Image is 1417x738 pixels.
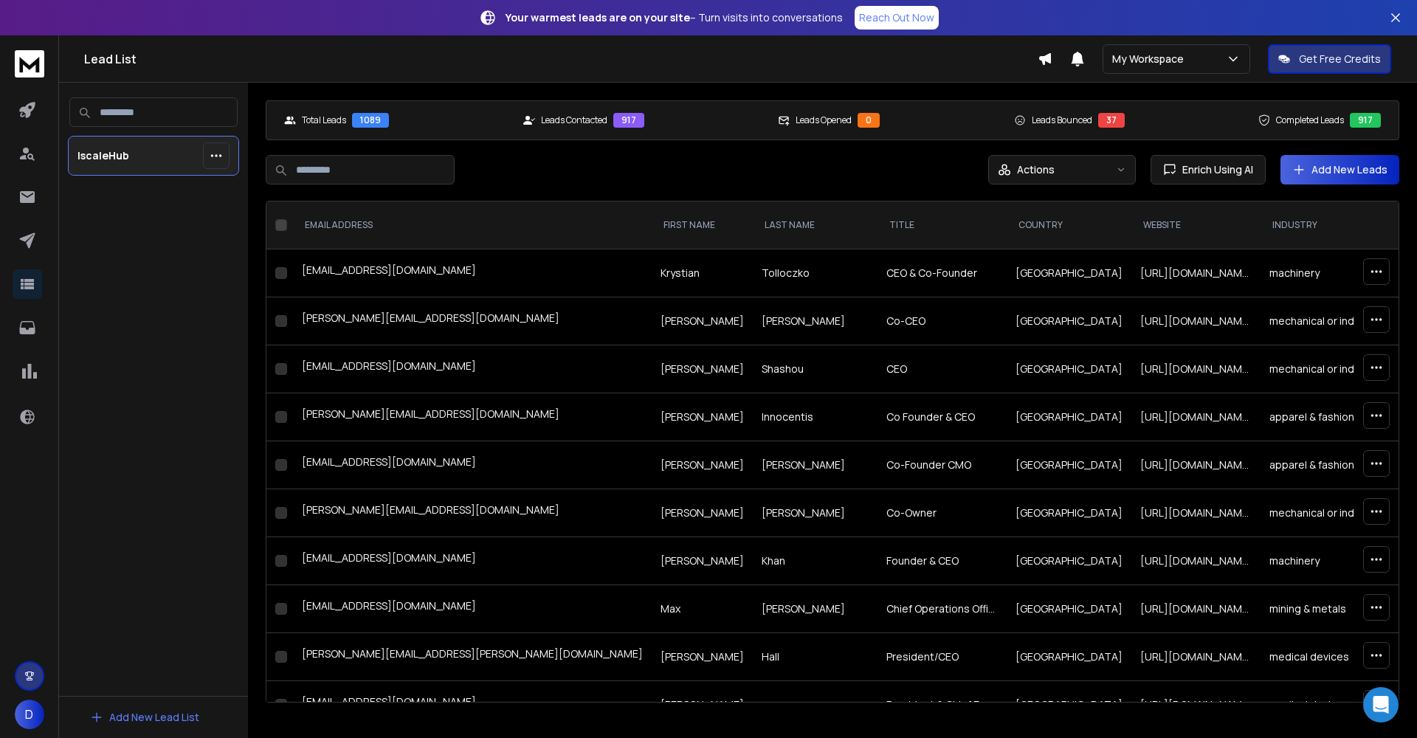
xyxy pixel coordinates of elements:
td: CEO [878,345,1007,393]
div: [PERSON_NAME][EMAIL_ADDRESS][PERSON_NAME][DOMAIN_NAME] [302,646,643,667]
div: [PERSON_NAME][EMAIL_ADDRESS][DOMAIN_NAME] [302,311,643,331]
div: [EMAIL_ADDRESS][DOMAIN_NAME] [302,359,643,379]
td: Max [652,585,753,633]
td: President & Chief Executive Officer & Founder [878,681,1007,729]
p: Get Free Credits [1299,52,1381,66]
p: Leads Opened [796,114,852,126]
td: [GEOGRAPHIC_DATA] [1007,681,1131,729]
button: Get Free Credits [1268,44,1391,74]
strong: Your warmest leads are on your site [506,10,690,24]
div: 917 [613,113,644,128]
td: mining & metals [1261,585,1390,633]
p: Total Leads [302,114,346,126]
p: Leads Bounced [1032,114,1092,126]
th: website [1131,201,1261,249]
td: [URL][DOMAIN_NAME] [1131,345,1261,393]
td: [URL][DOMAIN_NAME] [1131,249,1261,297]
td: Hall [753,633,878,681]
td: Co Founder & CEO [878,393,1007,441]
div: Open Intercom Messenger [1363,687,1399,723]
button: Enrich Using AI [1151,155,1266,184]
div: [PERSON_NAME][EMAIL_ADDRESS][DOMAIN_NAME] [302,407,643,427]
p: Completed Leads [1276,114,1344,126]
td: mechanical or industrial engineering [1261,297,1390,345]
td: medical devices [1261,681,1390,729]
img: logo [15,50,44,77]
div: 37 [1098,113,1125,128]
th: LAST NAME [753,201,878,249]
td: - [753,681,878,729]
td: [PERSON_NAME] [652,297,753,345]
div: [PERSON_NAME][EMAIL_ADDRESS][DOMAIN_NAME] [302,503,643,523]
td: [PERSON_NAME] [652,441,753,489]
td: [URL][DOMAIN_NAME] [1131,681,1261,729]
td: medical devices [1261,633,1390,681]
button: Add New Lead List [78,703,211,732]
td: apparel & fashion [1261,441,1390,489]
td: Krystian [652,249,753,297]
td: [URL][DOMAIN_NAME] [1131,585,1261,633]
td: [URL][DOMAIN_NAME] [1131,393,1261,441]
td: [PERSON_NAME] [652,345,753,393]
td: apparel & fashion [1261,393,1390,441]
td: machinery [1261,537,1390,585]
td: Innocentis [753,393,878,441]
p: My Workspace [1112,52,1190,66]
a: Add New Leads [1292,162,1387,177]
h1: Lead List [84,50,1038,68]
td: [PERSON_NAME] [652,393,753,441]
th: title [878,201,1007,249]
td: mechanical or industrial engineering [1261,345,1390,393]
th: EMAIL ADDRESS [293,201,652,249]
td: [PERSON_NAME] [652,681,753,729]
td: [PERSON_NAME] [652,489,753,537]
td: [PERSON_NAME] [652,537,753,585]
td: [GEOGRAPHIC_DATA] [1007,345,1131,393]
td: [GEOGRAPHIC_DATA] [1007,441,1131,489]
td: [PERSON_NAME] [753,489,878,537]
td: President/CEO [878,633,1007,681]
div: 0 [858,113,880,128]
td: Co-CEO [878,297,1007,345]
td: Co-Founder CMO [878,441,1007,489]
p: Reach Out Now [859,10,934,25]
td: [URL][DOMAIN_NAME] [1131,441,1261,489]
td: [GEOGRAPHIC_DATA] [1007,249,1131,297]
td: [GEOGRAPHIC_DATA] [1007,537,1131,585]
td: [URL][DOMAIN_NAME] [1131,633,1261,681]
button: D [15,700,44,729]
th: FIRST NAME [652,201,753,249]
div: [EMAIL_ADDRESS][DOMAIN_NAME] [302,455,643,475]
p: – Turn visits into conversations [506,10,843,25]
td: Khan [753,537,878,585]
td: Chief Operations Officer [878,585,1007,633]
td: [PERSON_NAME] [753,585,878,633]
td: Founder & CEO [878,537,1007,585]
p: IscaleHub [77,148,129,163]
th: country [1007,201,1131,249]
div: [EMAIL_ADDRESS][DOMAIN_NAME] [302,694,643,715]
td: [URL][DOMAIN_NAME] [1131,489,1261,537]
a: Reach Out Now [855,6,939,30]
div: 1089 [352,113,389,128]
div: [EMAIL_ADDRESS][DOMAIN_NAME] [302,599,643,619]
td: [PERSON_NAME] [753,441,878,489]
td: [URL][DOMAIN_NAME] [1131,297,1261,345]
div: [EMAIL_ADDRESS][DOMAIN_NAME] [302,263,643,283]
td: [URL][DOMAIN_NAME] [1131,537,1261,585]
td: [GEOGRAPHIC_DATA] [1007,489,1131,537]
td: [PERSON_NAME] [652,633,753,681]
p: Actions [1017,162,1055,177]
td: Co-Owner [878,489,1007,537]
span: Enrich Using AI [1176,162,1253,177]
p: Leads Contacted [541,114,607,126]
td: [PERSON_NAME] [753,297,878,345]
td: [GEOGRAPHIC_DATA] [1007,297,1131,345]
td: Shashou [753,345,878,393]
th: industry [1261,201,1390,249]
td: [GEOGRAPHIC_DATA] [1007,393,1131,441]
button: Add New Leads [1280,155,1399,184]
td: [GEOGRAPHIC_DATA] [1007,585,1131,633]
